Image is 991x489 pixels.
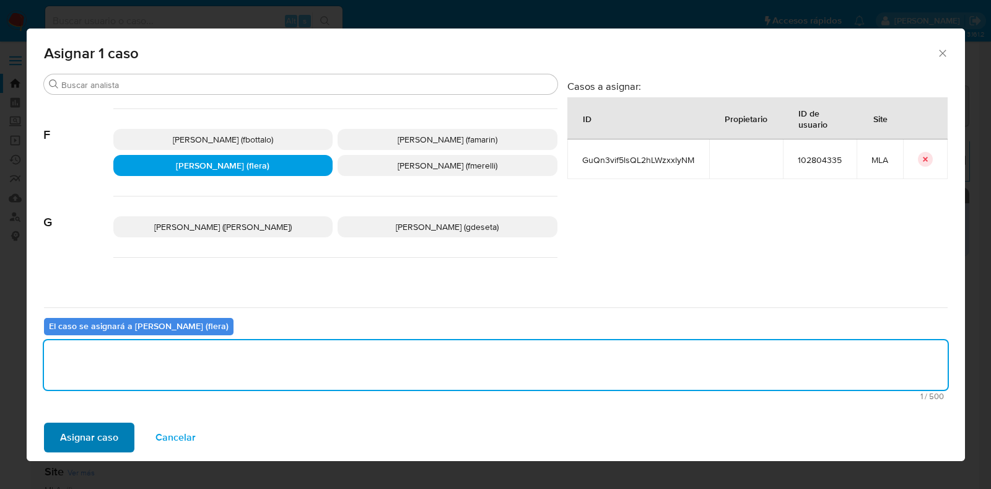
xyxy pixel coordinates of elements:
div: ID [568,104,606,133]
span: Asignar 1 caso [44,46,937,61]
button: Cancelar [139,423,212,452]
span: GuQn3vif5lsQL2hLWzxxlyNM [582,154,694,165]
div: Site [858,104,902,133]
h3: Casos a asignar: [567,80,948,92]
div: [PERSON_NAME] (gdeseta) [338,216,557,237]
span: F [44,109,113,143]
span: [PERSON_NAME] (gdeseta) [396,221,499,233]
span: I [44,258,113,291]
div: [PERSON_NAME] (fbottalo) [113,129,333,150]
div: assign-modal [27,29,965,461]
button: Cerrar ventana [936,47,948,58]
span: [PERSON_NAME] (flera) [176,159,269,172]
button: icon-button [918,152,933,167]
span: Cancelar [155,424,196,451]
span: [PERSON_NAME] ([PERSON_NAME]) [154,221,292,233]
span: [PERSON_NAME] (fmerelli) [398,159,497,172]
span: 102804335 [798,154,842,165]
b: El caso se asignará a [PERSON_NAME] (flera) [49,320,229,332]
div: [PERSON_NAME] ([PERSON_NAME]) [113,216,333,237]
span: G [44,196,113,230]
span: Máximo 500 caracteres [48,392,944,400]
span: [PERSON_NAME] (fbottalo) [173,133,273,146]
div: [PERSON_NAME] (fmerelli) [338,155,557,176]
span: [PERSON_NAME] (famarin) [398,133,497,146]
div: Propietario [710,104,782,133]
span: Asignar caso [60,424,118,451]
div: ID de usuario [784,98,856,139]
span: MLA [871,154,888,165]
div: [PERSON_NAME] (flera) [113,155,333,176]
button: Buscar [49,79,59,89]
input: Buscar analista [61,79,552,90]
div: [PERSON_NAME] (famarin) [338,129,557,150]
button: Asignar caso [44,423,134,452]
